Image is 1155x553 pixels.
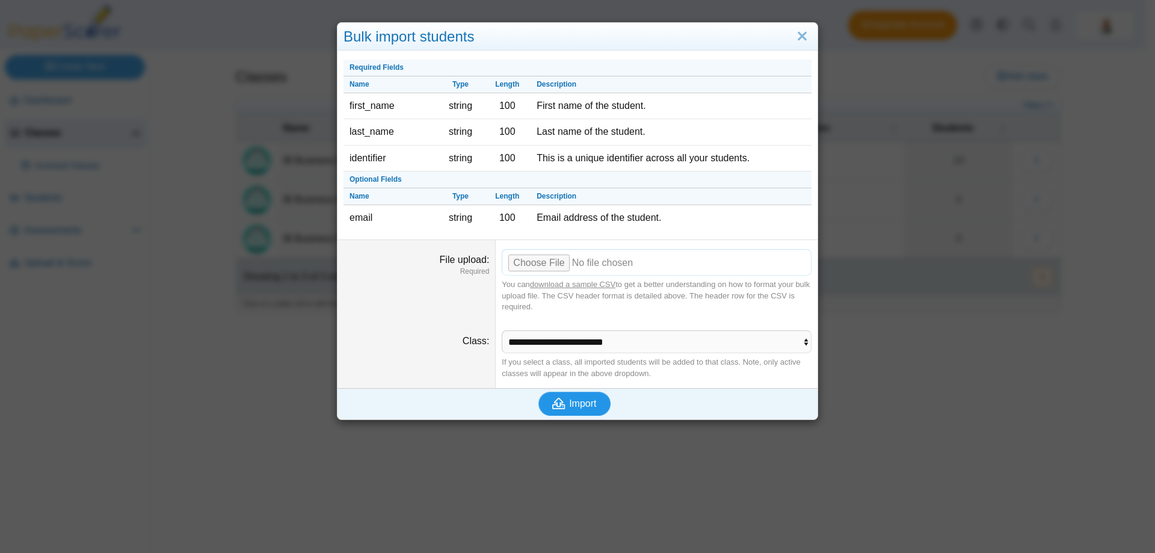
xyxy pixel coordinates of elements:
[531,188,812,205] th: Description
[538,392,611,416] button: Import
[437,146,484,171] td: string
[343,60,812,76] th: Required Fields
[484,205,531,230] td: 100
[484,119,531,145] td: 100
[502,357,812,378] div: If you select a class, all imported students will be added to that class. Note, only active class...
[343,188,437,205] th: Name
[531,146,812,171] td: This is a unique identifier across all your students.
[437,93,484,119] td: string
[484,188,531,205] th: Length
[530,280,615,289] a: download a sample CSV
[531,76,812,93] th: Description
[343,119,437,145] td: last_name
[484,76,531,93] th: Length
[437,188,484,205] th: Type
[343,76,437,93] th: Name
[437,119,484,145] td: string
[569,398,596,409] span: Import
[337,23,818,51] div: Bulk import students
[502,279,812,312] div: You can to get a better understanding on how to format your bulk upload file. The CSV header form...
[463,336,489,346] label: Class
[440,255,490,265] label: File upload
[484,146,531,171] td: 100
[343,205,437,230] td: email
[531,205,812,230] td: Email address of the student.
[343,267,489,277] dfn: Required
[531,93,812,119] td: First name of the student.
[343,146,437,171] td: identifier
[531,119,812,145] td: Last name of the student.
[343,171,812,188] th: Optional Fields
[343,93,437,119] td: first_name
[437,76,484,93] th: Type
[484,93,531,119] td: 100
[437,205,484,230] td: string
[793,26,812,47] a: Close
